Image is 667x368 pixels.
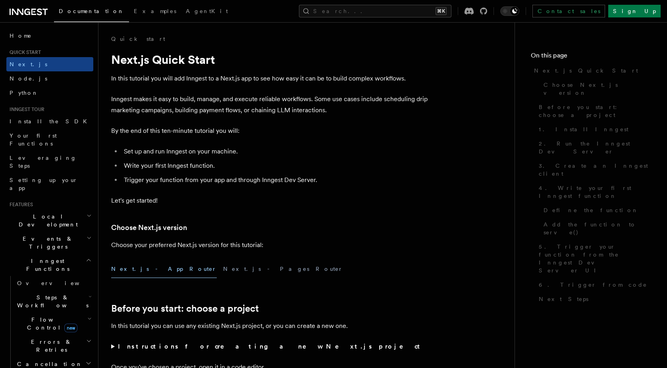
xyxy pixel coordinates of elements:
[536,159,651,181] a: 3. Create an Inngest client
[6,232,93,254] button: Events & Triggers
[186,8,228,14] span: AgentKit
[544,220,651,236] span: Add the function to serve()
[536,292,651,306] a: Next Steps
[536,240,651,278] a: 5. Trigger your function from the Inngest Dev Server UI
[536,181,651,203] a: 4. Write your first Inngest function
[121,174,429,186] li: Trigger your function from your app and through Inngest Dev Server.
[539,103,651,119] span: Before you start: choose a project
[540,78,651,100] a: Choose Next.js version
[111,222,187,233] a: Choose Next.js version
[111,35,165,43] a: Quick start
[539,281,647,289] span: 6. Trigger from code
[536,278,651,292] a: 6. Trigger from code
[54,2,129,22] a: Documentation
[10,90,39,96] span: Python
[59,8,124,14] span: Documentation
[10,177,78,191] span: Setting up your app
[6,106,44,113] span: Inngest tour
[436,7,447,15] kbd: ⌘K
[111,240,429,251] p: Choose your preferred Next.js version for this tutorial:
[540,217,651,240] a: Add the function to serve()
[111,195,429,206] p: Let's get started!
[14,316,87,332] span: Flow Control
[539,125,628,133] span: 1. Install Inngest
[10,132,57,147] span: Your first Functions
[111,260,217,278] button: Next.js - App Router
[6,254,93,276] button: Inngest Functions
[10,155,77,169] span: Leveraging Steps
[129,2,181,21] a: Examples
[534,67,638,75] span: Next.js Quick Start
[531,51,651,63] h4: On this page
[544,206,638,214] span: Define the function
[111,73,429,84] p: In this tutorial you will add Inngest to a Next.js app to see how easy it can be to build complex...
[6,86,93,100] a: Python
[539,162,651,178] span: 3. Create an Inngest client
[14,335,93,357] button: Errors & Retries
[6,151,93,173] a: Leveraging Steps
[6,128,93,151] a: Your first Functions
[17,280,99,286] span: Overview
[531,63,651,78] a: Next.js Quick Start
[500,6,519,16] button: Toggle dark mode
[6,173,93,195] a: Setting up your app
[6,213,87,228] span: Local Development
[299,5,451,17] button: Search...⌘K
[10,32,32,40] span: Home
[536,122,651,136] a: 1. Install Inngest
[540,203,651,217] a: Define the function
[64,324,77,332] span: new
[6,114,93,128] a: Install the SDK
[6,49,41,56] span: Quick start
[544,81,651,97] span: Choose Next.js version
[539,295,588,303] span: Next Steps
[14,360,83,368] span: Cancellation
[111,320,429,332] p: In this tutorial you can use any existing Next.js project, or you can create a new one.
[6,257,86,273] span: Inngest Functions
[134,8,176,14] span: Examples
[539,184,651,200] span: 4. Write your first Inngest function
[111,94,429,116] p: Inngest makes it easy to build, manage, and execute reliable workflows. Some use cases include sc...
[6,71,93,86] a: Node.js
[181,2,233,21] a: AgentKit
[6,29,93,43] a: Home
[608,5,661,17] a: Sign Up
[223,260,343,278] button: Next.js - Pages Router
[14,338,86,354] span: Errors & Retries
[6,235,87,251] span: Events & Triggers
[118,343,423,350] strong: Instructions for creating a new Next.js project
[14,312,93,335] button: Flow Controlnew
[539,243,651,274] span: 5. Trigger your function from the Inngest Dev Server UI
[111,303,259,314] a: Before you start: choose a project
[10,61,47,67] span: Next.js
[121,160,429,171] li: Write your first Inngest function.
[10,75,47,82] span: Node.js
[536,100,651,122] a: Before you start: choose a project
[14,276,93,290] a: Overview
[536,136,651,159] a: 2. Run the Inngest Dev Server
[6,201,33,208] span: Features
[14,293,89,309] span: Steps & Workflows
[14,290,93,312] button: Steps & Workflows
[6,209,93,232] button: Local Development
[6,57,93,71] a: Next.js
[121,146,429,157] li: Set up and run Inngest on your machine.
[539,140,651,155] span: 2. Run the Inngest Dev Server
[111,52,429,67] h1: Next.js Quick Start
[111,125,429,136] p: By the end of this ten-minute tutorial you will:
[532,5,605,17] a: Contact sales
[111,341,429,352] summary: Instructions for creating a new Next.js project
[10,118,92,125] span: Install the SDK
